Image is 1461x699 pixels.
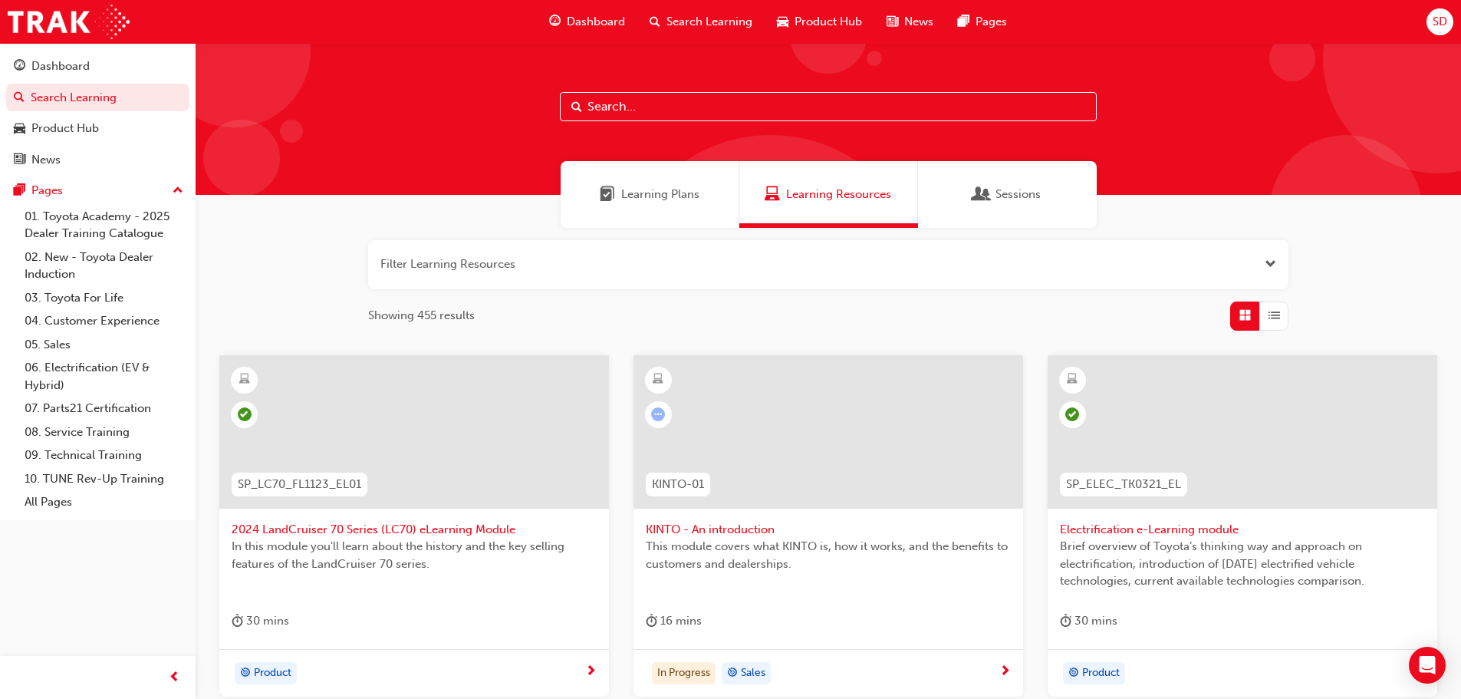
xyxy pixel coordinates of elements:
[637,6,765,38] a: search-iconSearch Learning
[18,467,189,491] a: 10. TUNE Rev-Up Training
[254,664,291,682] span: Product
[585,665,597,679] span: next-icon
[995,186,1041,203] span: Sessions
[14,60,25,74] span: guage-icon
[646,612,702,631] div: 16 mins
[633,355,1023,697] a: KINTO-01KINTO - An introductionThis module covers what KINTO is, how it works, and the benefits t...
[650,12,660,31] span: search-icon
[646,538,1011,572] span: This module covers what KINTO is, how it works, and the benefits to customers and dealerships.
[765,186,780,203] span: Learning Resources
[765,6,874,38] a: car-iconProduct Hub
[6,146,189,174] a: News
[232,612,289,631] div: 30 mins
[646,521,1011,539] span: KINTO - An introduction
[786,186,891,203] span: Learning Resources
[571,98,582,116] span: Search
[6,176,189,205] button: Pages
[1060,521,1425,539] span: Electrification e-Learning module
[31,58,90,75] div: Dashboard
[727,664,738,684] span: target-icon
[31,182,63,199] div: Pages
[169,668,180,687] span: prev-icon
[795,13,862,31] span: Product Hub
[240,664,251,684] span: target-icon
[560,92,1097,121] input: Search...
[368,307,475,325] span: Showing 455 results
[1068,664,1079,684] span: target-icon
[741,664,765,682] span: Sales
[1269,307,1280,325] span: List
[18,397,189,420] a: 07. Parts21 Certification
[1060,612,1117,631] div: 30 mins
[238,476,361,493] span: SP_LC70_FL1123_EL01
[18,356,189,397] a: 06. Electrification (EV & Hybrid)
[173,181,183,201] span: up-icon
[31,120,99,137] div: Product Hub
[6,114,189,143] a: Product Hub
[549,12,561,31] span: guage-icon
[666,13,752,31] span: Search Learning
[567,13,625,31] span: Dashboard
[537,6,637,38] a: guage-iconDashboard
[238,407,252,421] span: learningRecordVerb_PASS-icon
[18,443,189,467] a: 09. Technical Training
[18,246,189,286] a: 02. New - Toyota Dealer Induction
[6,84,189,112] a: Search Learning
[1426,8,1453,35] button: SD
[976,13,1007,31] span: Pages
[232,612,243,631] span: duration-icon
[1265,256,1276,273] button: Open the filter
[918,161,1097,228] a: SessionsSessions
[232,538,597,572] span: In this module you'll learn about the history and the key selling features of the LandCruiser 70 ...
[14,122,25,136] span: car-icon
[18,286,189,310] a: 03. Toyota For Life
[874,6,946,38] a: news-iconNews
[1082,664,1120,682] span: Product
[646,612,657,631] span: duration-icon
[1048,355,1437,697] a: SP_ELEC_TK0321_ELElectrification e-Learning moduleBrief overview of Toyota’s thinking way and app...
[18,205,189,246] a: 01. Toyota Academy - 2025 Dealer Training Catalogue
[651,407,665,421] span: learningRecordVerb_ATTEMPT-icon
[1067,370,1078,390] span: learningResourceType_ELEARNING-icon
[652,476,704,493] span: KINTO-01
[904,13,933,31] span: News
[14,153,25,167] span: news-icon
[8,5,130,39] img: Trak
[561,161,739,228] a: Learning PlansLearning Plans
[1433,13,1447,31] span: SD
[946,6,1019,38] a: pages-iconPages
[1066,476,1181,493] span: SP_ELEC_TK0321_EL
[958,12,969,31] span: pages-icon
[232,521,597,539] span: 2024 LandCruiser 70 Series (LC70) eLearning Module
[14,91,25,105] span: search-icon
[6,52,189,81] a: Dashboard
[887,12,898,31] span: news-icon
[974,186,989,203] span: Sessions
[31,151,61,169] div: News
[1239,307,1251,325] span: Grid
[18,420,189,444] a: 08. Service Training
[1065,407,1079,421] span: learningRecordVerb_COMPLETE-icon
[18,490,189,514] a: All Pages
[1060,538,1425,590] span: Brief overview of Toyota’s thinking way and approach on electrification, introduction of [DATE] e...
[1060,612,1071,631] span: duration-icon
[600,186,615,203] span: Learning Plans
[777,12,788,31] span: car-icon
[653,370,663,390] span: learningResourceType_ELEARNING-icon
[18,333,189,357] a: 05. Sales
[1409,647,1446,684] div: Open Intercom Messenger
[652,662,716,685] div: In Progress
[239,370,250,390] span: learningResourceType_ELEARNING-icon
[18,309,189,333] a: 04. Customer Experience
[621,186,699,203] span: Learning Plans
[739,161,918,228] a: Learning ResourcesLearning Resources
[999,665,1011,679] span: next-icon
[219,355,609,697] a: SP_LC70_FL1123_EL012024 LandCruiser 70 Series (LC70) eLearning ModuleIn this module you'll learn ...
[6,49,189,176] button: DashboardSearch LearningProduct HubNews
[14,184,25,198] span: pages-icon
